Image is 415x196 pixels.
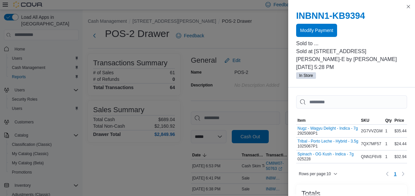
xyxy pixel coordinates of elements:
[384,127,393,135] div: 1
[385,118,392,123] span: Qty
[297,152,354,162] div: 025228
[393,153,408,161] div: $32.94
[297,126,358,131] button: Nugz - Wagyu Delight - Indica - 7g
[297,139,358,144] button: Tribal - Porto Leche - Hybrid - 3.5g
[384,153,393,161] div: 1
[300,27,333,34] span: Modify Payment
[296,24,337,37] button: Modify Payment
[361,141,381,147] span: 7QX7MF57
[296,48,407,63] p: Sold at [STREET_ADDRESS][PERSON_NAME]-E by [PERSON_NAME]
[297,126,358,136] div: 2925080P1
[391,169,399,179] ul: Pagination for table: MemoryTable from EuiInMemoryTable
[297,152,354,156] button: Spinach - OG Kush - Indica - 7g
[296,170,340,178] button: Rows per page:10
[361,128,382,134] span: 2G7VVZGM
[384,116,393,124] button: Qty
[384,140,393,148] div: 1
[391,169,399,179] button: Page 1 of 1
[297,139,358,149] div: 1025067P1
[393,116,408,124] button: Price
[404,3,412,11] button: Close this dialog
[296,40,407,48] p: Sold to ...
[299,73,313,79] span: In Store
[393,127,408,135] div: $35.44
[383,169,407,179] nav: Pagination for table: MemoryTable from EuiInMemoryTable
[361,154,381,159] span: QNN1F6V8
[296,72,316,79] span: In Store
[296,11,407,21] h2: INBNN1-KB9394
[297,118,306,123] span: Item
[393,140,408,148] div: $24.44
[296,116,360,124] button: Item
[296,95,407,109] input: This is a search bar. As you type, the results lower in the page will automatically filter.
[394,171,397,177] span: 1
[399,170,407,178] button: Next page
[296,63,407,71] p: [DATE] 5:28 PM
[361,118,369,123] span: SKU
[299,171,331,177] span: Rows per page : 10
[395,118,404,123] span: Price
[360,116,384,124] button: SKU
[383,170,391,178] button: Previous page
